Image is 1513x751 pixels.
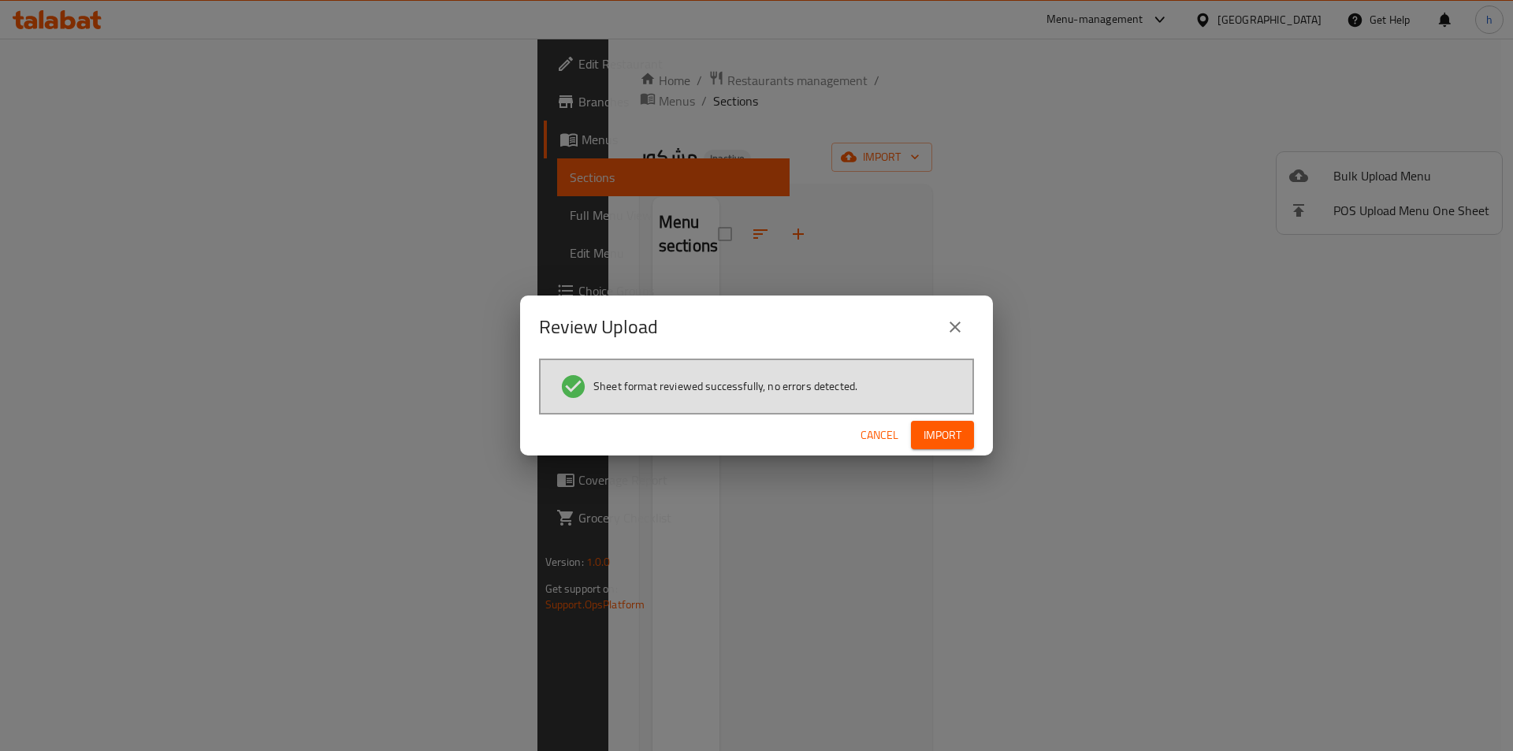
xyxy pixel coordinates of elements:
[924,426,961,445] span: Import
[861,426,898,445] span: Cancel
[911,421,974,450] button: Import
[593,378,857,394] span: Sheet format reviewed successfully, no errors detected.
[539,314,658,340] h2: Review Upload
[854,421,905,450] button: Cancel
[936,308,974,346] button: close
